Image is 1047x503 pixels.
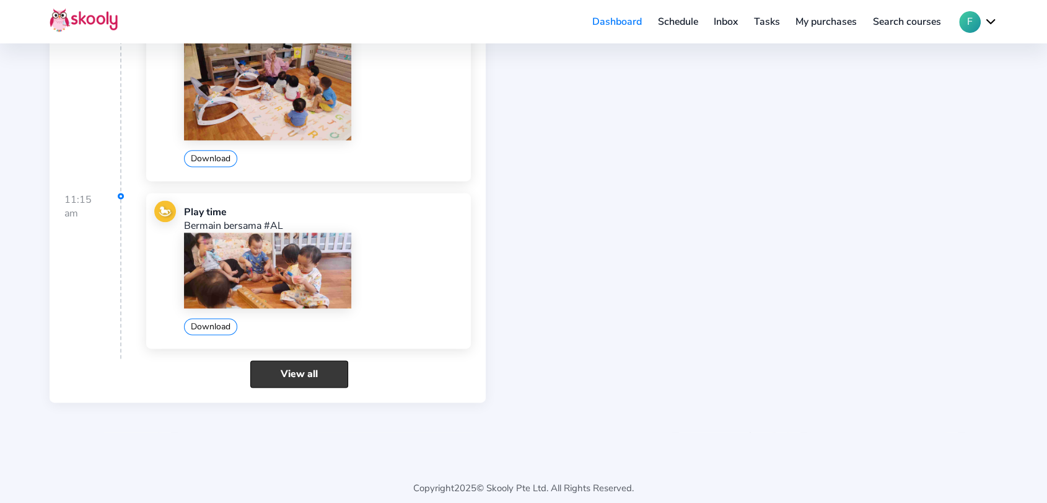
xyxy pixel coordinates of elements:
[865,12,949,32] a: Search courses
[184,233,351,308] img: 202412070848115500931045662322111429528484446419202510020415151891673806107627.jpg
[184,219,463,233] p: Bermain bersama #AL
[787,12,865,32] a: My purchases
[650,12,706,32] a: Schedule
[454,482,476,494] span: 2025
[706,12,746,32] a: Inbox
[184,318,237,335] button: Download
[584,12,650,32] a: Dashboard
[184,150,237,167] button: Download
[959,11,997,33] button: Fchevron down outline
[184,205,463,219] div: Play time
[64,207,120,220] div: am
[184,14,351,140] img: 202412070848115500931045662322111429528484446419202510020326564256611195288707.jpg
[250,360,348,387] a: View all
[64,193,121,359] div: 11:15
[746,12,788,32] a: Tasks
[50,8,118,32] img: Skooly
[154,200,176,222] img: play.jpg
